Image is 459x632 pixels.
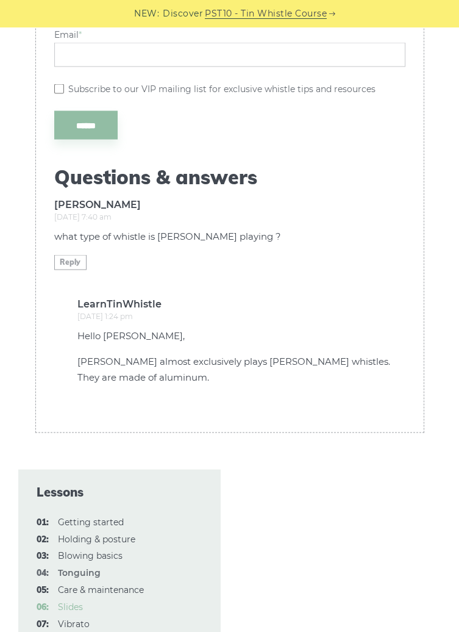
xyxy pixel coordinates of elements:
[37,583,49,598] span: 05:
[37,515,49,530] span: 01:
[37,617,49,632] span: 07:
[37,566,49,581] span: 04:
[58,567,101,578] strong: Tonguing
[77,354,405,385] p: [PERSON_NAME] almost exclusively plays [PERSON_NAME] whistles. They are made of aluminum.
[54,212,112,221] time: [DATE] 7:40 am
[58,619,90,630] a: 07:Vibrato
[77,300,405,309] b: LearnTinWhistle
[58,550,123,561] a: 03:Blowing basics
[68,84,375,95] label: Subscribe to our VIP mailing list for exclusive whistle tips and resources
[58,534,135,545] a: 02:Holding & posture
[58,584,144,595] a: 05:Care & maintenance
[54,30,405,40] label: Email
[37,600,49,615] span: 06:
[54,200,405,210] b: [PERSON_NAME]
[134,7,159,21] span: NEW:
[37,484,202,501] span: Lessons
[37,533,49,547] span: 02:
[163,7,203,21] span: Discover
[77,328,405,344] p: Hello [PERSON_NAME],
[205,7,327,21] a: PST10 - Tin Whistle Course
[58,517,124,528] a: 01:Getting started
[77,312,133,321] time: [DATE] 1:24 pm
[54,255,87,270] a: Reply to Frank McKenney
[58,601,83,612] a: 06:Slides
[54,229,405,245] p: what type of whistle is [PERSON_NAME] playing ?
[37,549,49,564] span: 03:
[54,165,405,189] span: Questions & answers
